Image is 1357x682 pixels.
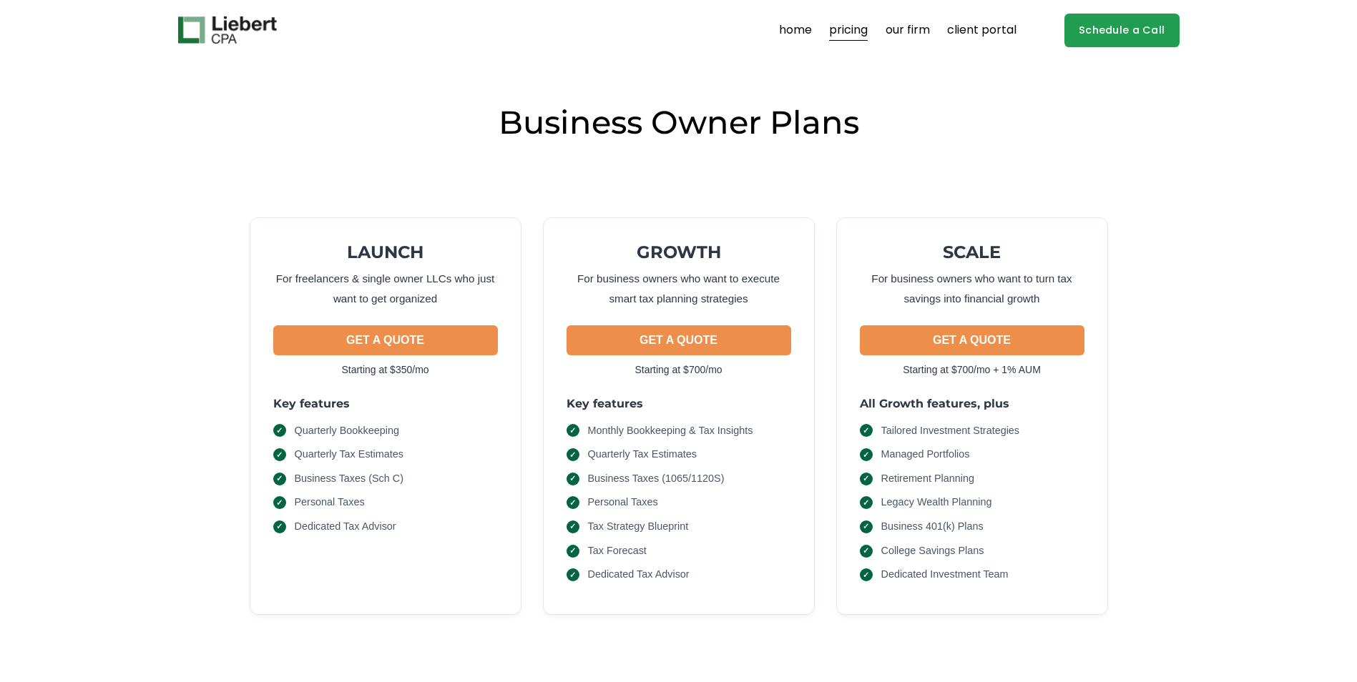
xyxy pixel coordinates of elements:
[567,269,791,308] p: For business owners who want to execute smart tax planning strategies
[295,495,365,510] span: Personal Taxes
[881,519,984,535] span: Business 401(k) Plans
[588,543,647,559] span: Tax Forecast
[273,361,498,379] p: Starting at $350/mo
[588,423,753,439] span: Monthly Bookkeeping & Tax Insights
[588,567,690,583] span: Dedicated Tax Advisor
[273,325,498,355] button: GET A QUOTE
[295,447,404,463] span: Quarterly Tax Estimates
[881,423,1020,439] span: Tailored Investment Strategies
[860,361,1084,379] p: Starting at $700/mo + 1% AUM
[886,19,930,41] a: our firm
[295,519,396,535] span: Dedicated Tax Advisor
[567,361,791,379] p: Starting at $700/mo
[273,269,498,308] p: For freelancers & single owner LLCs who just want to get organized
[860,396,1084,411] h3: All Growth features, plus
[567,325,791,355] button: GET A QUOTE
[567,241,791,263] h2: GROWTH
[178,16,277,44] img: Liebert CPA
[588,495,658,510] span: Personal Taxes
[1064,14,1180,47] a: Schedule a Call
[860,241,1084,263] h2: SCALE
[881,447,970,463] span: Managed Portfolios
[178,102,1180,143] h2: Business Owner Plans
[947,19,1016,41] a: client portal
[588,447,697,463] span: Quarterly Tax Estimates
[779,19,812,41] a: home
[860,269,1084,308] p: For business owners who want to turn tax savings into financial growth
[588,471,725,487] span: Business Taxes (1065/1120S)
[881,471,974,487] span: Retirement Planning
[588,519,689,535] span: Tax Strategy Blueprint
[881,495,992,510] span: Legacy Wealth Planning
[273,396,498,411] h3: Key features
[295,471,404,487] span: Business Taxes (Sch C)
[273,241,498,263] h2: LAUNCH
[881,543,984,559] span: College Savings Plans
[881,567,1009,583] span: Dedicated Investment Team
[295,423,399,439] span: Quarterly Bookkeeping
[567,396,791,411] h3: Key features
[829,19,868,41] a: pricing
[860,325,1084,355] button: GET A QUOTE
